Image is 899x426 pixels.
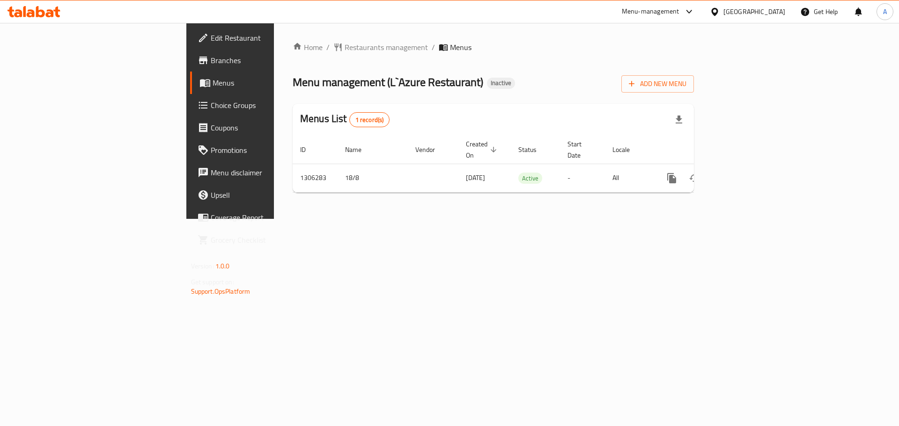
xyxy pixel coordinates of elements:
[211,212,329,223] span: Coverage Report
[213,77,329,88] span: Menus
[350,116,390,124] span: 1 record(s)
[487,78,515,89] div: Inactive
[211,167,329,178] span: Menu disclaimer
[190,27,337,49] a: Edit Restaurant
[338,164,408,192] td: 18/8
[190,49,337,72] a: Branches
[432,42,435,53] li: /
[487,79,515,87] span: Inactive
[466,172,485,184] span: [DATE]
[415,144,447,155] span: Vendor
[190,139,337,161] a: Promotions
[190,72,337,94] a: Menus
[211,189,329,201] span: Upsell
[211,234,329,245] span: Grocery Checklist
[191,285,251,297] a: Support.OpsPlatform
[629,78,686,90] span: Add New Menu
[612,144,642,155] span: Locale
[293,136,758,193] table: enhanced table
[345,144,374,155] span: Name
[567,138,594,161] span: Start Date
[191,260,214,272] span: Version:
[723,7,785,17] div: [GEOGRAPHIC_DATA]
[300,112,390,127] h2: Menus List
[211,100,329,111] span: Choice Groups
[605,164,653,192] td: All
[668,108,690,131] div: Export file
[191,276,234,288] span: Get support on:
[345,42,428,53] span: Restaurants management
[190,94,337,116] a: Choice Groups
[683,167,706,189] button: Change Status
[190,184,337,206] a: Upsell
[560,164,605,192] td: -
[211,144,329,156] span: Promotions
[661,167,683,189] button: more
[211,32,329,43] span: Edit Restaurant
[190,161,337,184] a: Menu disclaimer
[518,144,549,155] span: Status
[211,122,329,133] span: Coupons
[518,173,542,184] span: Active
[466,138,500,161] span: Created On
[190,229,337,251] a: Grocery Checklist
[190,116,337,139] a: Coupons
[349,112,390,127] div: Total records count
[293,42,694,53] nav: breadcrumb
[215,260,230,272] span: 1.0.0
[293,72,483,93] span: Menu management ( L`Azure Restaurant )
[621,75,694,93] button: Add New Menu
[883,7,887,17] span: A
[300,144,318,155] span: ID
[211,55,329,66] span: Branches
[653,136,758,164] th: Actions
[333,42,428,53] a: Restaurants management
[190,206,337,229] a: Coverage Report
[450,42,472,53] span: Menus
[622,6,679,17] div: Menu-management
